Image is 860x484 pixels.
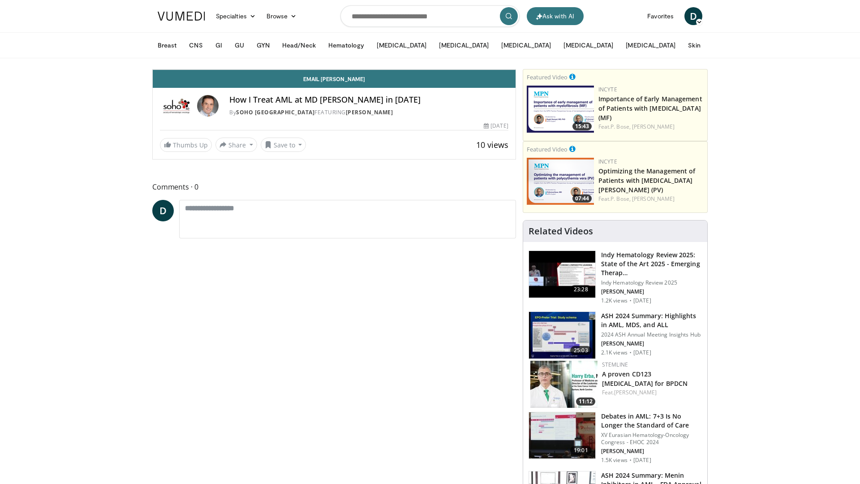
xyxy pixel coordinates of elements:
[601,448,702,455] p: [PERSON_NAME]
[277,36,321,54] button: Head/Neck
[633,457,651,464] p: [DATE]
[598,195,704,203] div: Feat.
[527,145,568,153] small: Featured Video
[527,7,584,25] button: Ask with AI
[529,412,595,459] img: 251aae30-9957-48e9-b5af-a6f6cc10f33a.150x105_q85_crop-smart_upscale.jpg
[598,86,617,93] a: Incyte
[576,398,595,406] span: 11:12
[572,194,592,203] span: 07:44
[632,123,675,130] a: [PERSON_NAME]
[529,251,702,304] a: 23:28 Indy Hematology Review 2025: State of the Art 2025 - Emerging Therap… Indy Hematology Revie...
[197,95,219,117] img: Avatar
[496,36,556,54] button: [MEDICAL_DATA]
[601,279,702,286] p: Indy Hematology Review 2025
[684,7,702,25] a: D
[323,36,370,54] button: Hematology
[598,95,702,122] a: Importance of Early Management of Patients with [MEDICAL_DATA] (MF)
[158,12,205,21] img: VuMedi Logo
[529,251,595,298] img: dfecf537-d4a4-4a47-8610-d62fe50ce9e0.150x105_q85_crop-smart_upscale.jpg
[601,311,702,329] h3: ASH 2024 Summary: Highlights in AML, MDS, and ALL
[601,412,702,430] h3: Debates in AML: 7+3 Is No Longer the Standard of Care
[153,69,516,70] video-js: Video Player
[184,36,208,54] button: CNS
[629,457,632,464] div: ·
[229,108,508,117] div: By FEATURING
[601,297,628,304] p: 1.2K views
[642,7,679,25] a: Favorites
[152,181,516,193] span: Comments 0
[530,361,598,408] img: 14e8d535-f16f-49eb-9edb-5952ab96c90f.150x105_q85_crop-smart_upscale.jpg
[476,139,508,150] span: 10 views
[598,167,696,194] a: Optimizing the Management of Patients with [MEDICAL_DATA][PERSON_NAME] (PV)
[572,122,592,130] span: 15:43
[527,158,594,205] a: 07:44
[602,361,628,368] a: Stemline
[602,370,688,388] a: A proven CD123 [MEDICAL_DATA] for BPDCN
[683,36,705,54] button: Skin
[601,288,702,295] p: [PERSON_NAME]
[611,195,631,203] a: P. Bose,
[629,349,632,356] div: ·
[527,73,568,81] small: Featured Video
[632,195,675,203] a: [PERSON_NAME]
[633,297,651,304] p: [DATE]
[611,123,631,130] a: P. Bose,
[261,138,306,152] button: Save to
[601,349,628,356] p: 2.1K views
[529,412,702,464] a: 19:01 Debates in AML: 7+3 Is No Longer the Standard of Care XV Eurasian Hematology-Oncology Congr...
[210,36,228,54] button: GI
[251,36,275,54] button: GYN
[261,7,302,25] a: Browse
[558,36,619,54] button: [MEDICAL_DATA]
[153,70,516,88] a: Email [PERSON_NAME]
[529,311,702,359] a: 25:03 ASH 2024 Summary: Highlights in AML, MDS, and ALL 2024 ASH Annual Meeting Insights Hub [PER...
[601,432,702,446] p: XV Eurasian Hematology-Oncology Congress - EHOC 2024
[527,86,594,133] a: 15:43
[527,158,594,205] img: b6962518-674a-496f-9814-4152d3874ecc.png.150x105_q85_crop-smart_upscale.png
[434,36,494,54] button: [MEDICAL_DATA]
[484,122,508,130] div: [DATE]
[530,361,598,408] a: 11:12
[601,251,702,277] h3: Indy Hematology Review 2025: State of the Art 2025 - Emerging Therap…
[371,36,432,54] button: [MEDICAL_DATA]
[570,446,592,455] span: 19:01
[570,285,592,294] span: 23:28
[236,108,314,116] a: SOHO [GEOGRAPHIC_DATA]
[229,36,249,54] button: GU
[602,389,700,397] div: Feat.
[229,95,508,105] h4: How I Treat AML at MD [PERSON_NAME] in [DATE]
[152,200,174,221] a: D
[346,108,393,116] a: [PERSON_NAME]
[598,158,617,165] a: Incyte
[340,5,520,27] input: Search topics, interventions
[160,138,212,152] a: Thumbs Up
[529,226,593,237] h4: Related Videos
[601,331,702,338] p: 2024 ASH Annual Meeting Insights Hub
[601,340,702,347] p: [PERSON_NAME]
[570,346,592,355] span: 25:03
[620,36,681,54] button: [MEDICAL_DATA]
[629,297,632,304] div: ·
[527,86,594,133] img: 0ab4ba2a-1ce5-4c7e-8472-26c5528d93bc.png.150x105_q85_crop-smart_upscale.png
[215,138,257,152] button: Share
[529,312,595,359] img: 09e014a9-d433-4d89-b240-0b9e019fa8dc.150x105_q85_crop-smart_upscale.jpg
[598,123,704,131] div: Feat.
[211,7,261,25] a: Specialties
[160,95,193,117] img: SOHO Italy
[152,36,182,54] button: Breast
[601,457,628,464] p: 1.5K views
[633,349,651,356] p: [DATE]
[614,389,657,396] a: [PERSON_NAME]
